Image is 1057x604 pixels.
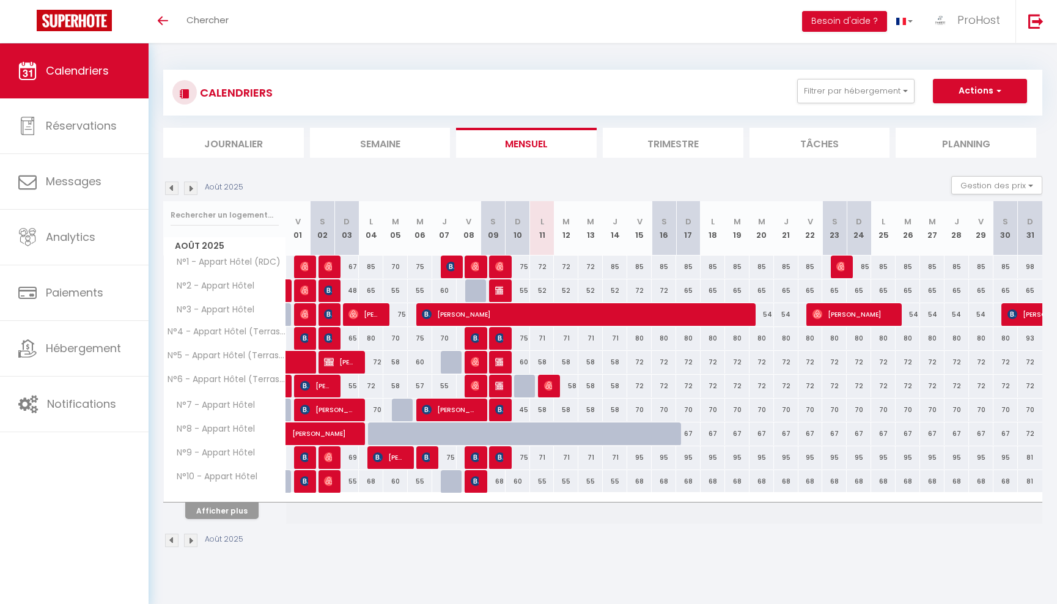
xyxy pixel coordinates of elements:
div: 72 [749,375,774,397]
div: 72 [676,351,701,374]
div: 72 [896,351,920,374]
div: 54 [749,303,774,326]
div: 57 [408,375,432,397]
span: [PERSON_NAME] [422,303,740,326]
div: 71 [530,327,554,350]
th: 17 [676,201,701,256]
span: [PERSON_NAME] [495,350,503,374]
div: 70 [725,399,749,421]
div: 70 [847,399,871,421]
li: Mensuel [456,128,597,158]
div: 72 [774,375,798,397]
div: 70 [383,256,408,278]
div: 72 [725,351,749,374]
th: 21 [774,201,798,256]
div: 70 [969,399,993,421]
div: 80 [871,327,896,350]
div: 67 [701,422,725,445]
div: 72 [822,375,847,397]
div: 58 [554,351,578,374]
th: 10 [506,201,530,256]
span: Août 2025 [164,237,285,255]
div: 72 [627,351,652,374]
span: [PERSON_NAME] [471,350,479,374]
span: N°1 - Appart Hôtel (RDC) [166,256,284,269]
div: 60 [506,351,530,374]
span: [DEMOGRAPHIC_DATA][PERSON_NAME] [300,303,308,326]
span: [PERSON_NAME] [324,350,356,374]
div: 58 [554,375,578,397]
div: 72 [1018,351,1042,374]
div: 72 [359,375,383,397]
div: 80 [798,327,823,350]
div: 80 [701,327,725,350]
th: 12 [554,201,578,256]
span: Notifications [47,396,116,411]
div: 55 [334,375,359,397]
abbr: S [661,216,667,227]
div: 98 [1018,256,1042,278]
th: 25 [871,201,896,256]
div: 58 [578,375,603,397]
th: 22 [798,201,823,256]
div: 65 [993,279,1018,302]
div: 67 [334,256,359,278]
input: Rechercher un logement... [171,204,279,226]
p: Août 2025 [205,182,243,193]
span: [PERSON_NAME] [495,279,503,302]
div: 70 [652,399,676,421]
div: 85 [847,256,871,278]
div: 65 [749,279,774,302]
div: 58 [603,375,627,397]
div: 65 [359,279,383,302]
abbr: J [613,216,617,227]
div: 72 [701,375,725,397]
button: Actions [933,79,1027,103]
div: 70 [701,399,725,421]
abbr: D [685,216,691,227]
abbr: D [1027,216,1033,227]
div: 72 [822,351,847,374]
abbr: D [344,216,350,227]
div: 72 [652,351,676,374]
div: 85 [969,256,993,278]
abbr: M [734,216,741,227]
div: 70 [383,327,408,350]
div: 67 [676,422,701,445]
div: 55 [432,375,457,397]
th: 26 [896,201,920,256]
div: 72 [554,256,578,278]
div: 70 [359,399,383,421]
div: 80 [945,327,969,350]
div: 72 [871,375,896,397]
div: 65 [798,279,823,302]
th: 20 [749,201,774,256]
div: 72 [701,351,725,374]
div: 67 [749,422,774,445]
span: [PERSON_NAME] [324,326,332,350]
th: 19 [725,201,749,256]
span: Paiements [46,285,103,300]
div: 85 [798,256,823,278]
div: 58 [554,399,578,421]
span: [PERSON_NAME] [422,398,477,421]
span: [PERSON_NAME] [495,326,503,350]
div: 72 [969,375,993,397]
div: 71 [578,327,603,350]
div: 65 [871,279,896,302]
span: [PERSON_NAME] [324,303,332,326]
div: 70 [896,399,920,421]
img: logout [1028,13,1044,29]
button: Gestion des prix [951,176,1042,194]
th: 01 [286,201,311,256]
div: 75 [408,327,432,350]
span: [PERSON_NAME] [324,255,332,278]
th: 07 [432,201,457,256]
div: 58 [530,351,554,374]
div: 72 [725,375,749,397]
abbr: L [882,216,885,227]
div: 54 [896,303,920,326]
abbr: V [295,216,301,227]
th: 11 [530,201,554,256]
div: 80 [627,327,652,350]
